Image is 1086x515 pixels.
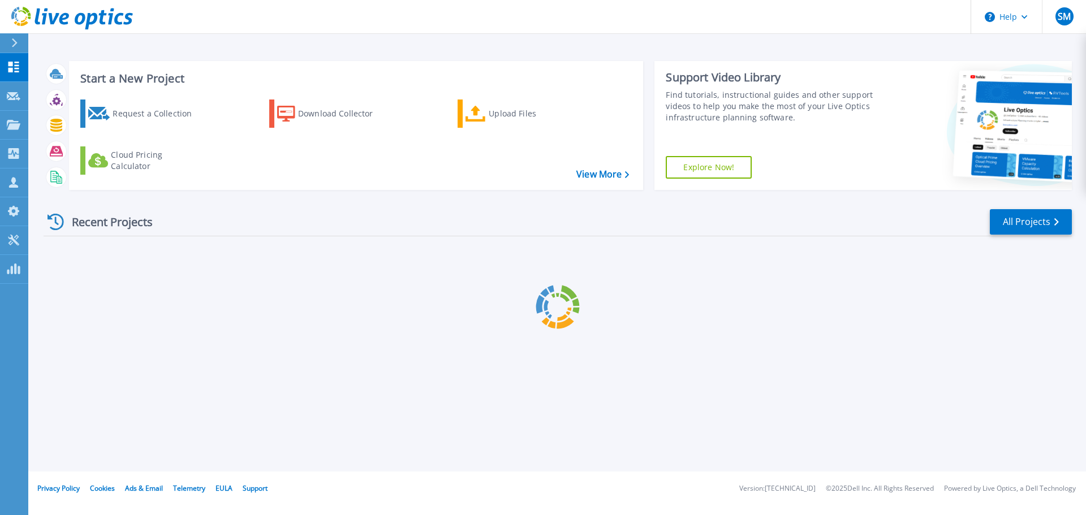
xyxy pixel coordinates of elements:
a: Support [243,483,268,493]
a: Request a Collection [80,99,206,128]
h3: Start a New Project [80,72,629,85]
div: Cloud Pricing Calculator [111,149,201,172]
a: Privacy Policy [37,483,80,493]
div: Support Video Library [666,70,878,85]
a: Explore Now! [666,156,752,179]
a: EULA [216,483,232,493]
a: Cookies [90,483,115,493]
a: All Projects [990,209,1072,235]
a: Telemetry [173,483,205,493]
div: Upload Files [489,102,579,125]
div: Download Collector [298,102,389,125]
div: Recent Projects [44,208,168,236]
div: Request a Collection [113,102,203,125]
li: © 2025 Dell Inc. All Rights Reserved [826,485,934,492]
a: View More [576,169,629,180]
a: Cloud Pricing Calculator [80,146,206,175]
li: Powered by Live Optics, a Dell Technology [944,485,1076,492]
div: Find tutorials, instructional guides and other support videos to help you make the most of your L... [666,89,878,123]
a: Download Collector [269,99,395,128]
a: Ads & Email [125,483,163,493]
span: SM [1058,12,1071,21]
a: Upload Files [458,99,584,128]
li: Version: [TECHNICAL_ID] [739,485,816,492]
